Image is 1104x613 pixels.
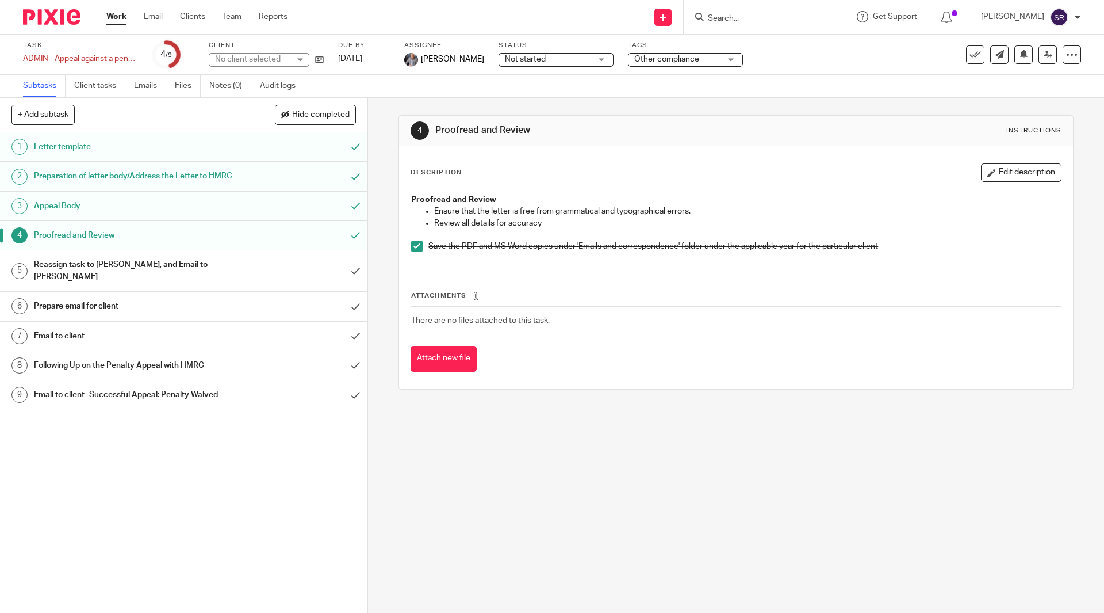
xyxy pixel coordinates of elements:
[34,386,233,403] h1: Email to client -Successful Appeal: Penalty Waived
[411,317,550,325] span: There are no files attached to this task.
[34,357,233,374] h1: Following Up on the Penalty Appeal with HMRC
[981,163,1061,182] button: Edit description
[34,298,233,315] h1: Prepare email for client
[11,387,28,403] div: 9
[11,357,28,374] div: 8
[11,105,75,124] button: + Add subtask
[11,169,28,185] div: 2
[209,41,324,50] label: Client
[11,328,28,344] div: 7
[175,75,201,97] a: Files
[499,41,614,50] label: Status
[34,197,233,215] h1: Appeal Body
[634,55,699,63] span: Other compliance
[180,11,205,22] a: Clients
[411,292,466,299] span: Attachments
[338,41,390,50] label: Due by
[11,227,28,243] div: 4
[707,14,810,24] input: Search
[505,55,546,63] span: Not started
[275,105,356,124] button: Hide completed
[166,52,172,58] small: /9
[11,263,28,279] div: 5
[628,41,743,50] label: Tags
[34,138,233,155] h1: Letter template
[34,328,233,345] h1: Email to client
[1050,8,1068,26] img: svg%3E
[23,75,66,97] a: Subtasks
[404,41,484,50] label: Assignee
[435,124,761,136] h1: Proofread and Review
[223,11,241,22] a: Team
[411,168,462,177] p: Description
[404,53,418,67] img: -%20%20-%20studio@ingrained.co.uk%20for%20%20-20220223%20at%20101413%20-%201W1A2026.jpg
[338,55,362,63] span: [DATE]
[260,75,304,97] a: Audit logs
[873,13,917,21] span: Get Support
[11,139,28,155] div: 1
[421,54,484,65] span: [PERSON_NAME]
[11,198,28,214] div: 3
[259,11,287,22] a: Reports
[34,167,233,185] h1: Preparation of letter body/Address the Letter to HMRC
[292,111,350,120] span: Hide completed
[160,48,172,61] div: 4
[134,75,166,97] a: Emails
[434,218,1060,229] p: Review all details for accuracy
[1006,126,1061,135] div: Instructions
[981,11,1044,22] p: [PERSON_NAME]
[434,205,1060,217] p: Ensure that the letter is free from grammatical and typographical errors.
[34,227,233,244] h1: Proofread and Review
[215,54,290,65] div: No client selected
[144,11,163,22] a: Email
[11,298,28,314] div: 6
[411,121,429,140] div: 4
[23,41,138,50] label: Task
[23,9,80,25] img: Pixie
[106,11,126,22] a: Work
[74,75,125,97] a: Client tasks
[411,196,496,204] strong: Proofread and Review
[34,256,233,285] h1: Reassign task to [PERSON_NAME], and Email to [PERSON_NAME]
[428,241,1060,252] p: Save the PDF and MS Word copies under 'Emails and correspondence' folder under the applicable yea...
[411,346,477,372] button: Attach new file
[209,75,251,97] a: Notes (0)
[23,53,138,64] div: ADMIN - Appeal against a penalty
